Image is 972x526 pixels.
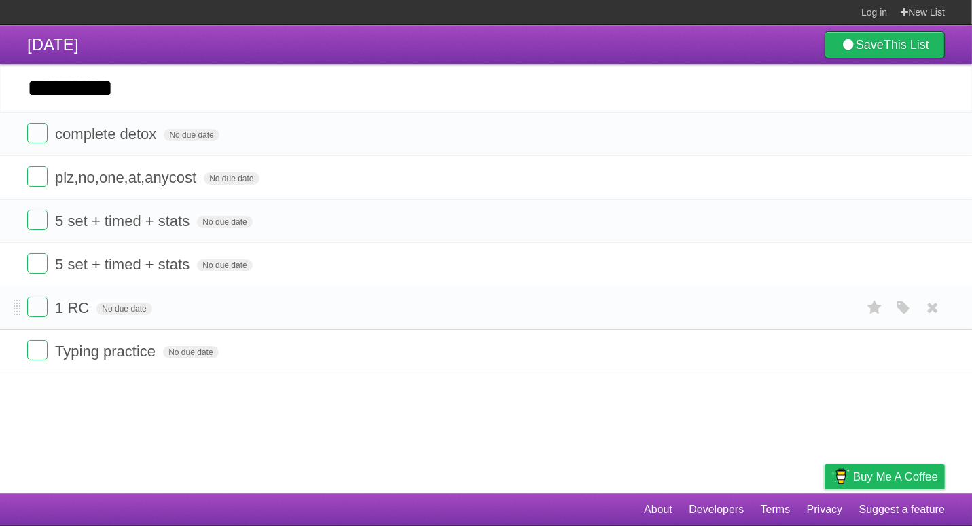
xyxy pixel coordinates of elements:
[644,497,672,523] a: About
[27,340,48,360] label: Done
[27,297,48,317] label: Done
[831,465,850,488] img: Buy me a coffee
[825,464,945,489] a: Buy me a coffee
[55,343,159,360] span: Typing practice
[761,497,791,523] a: Terms
[197,259,252,271] span: No due date
[55,212,193,229] span: 5 set + timed + stats
[859,497,945,523] a: Suggest a feature
[55,169,200,186] span: plz,no,one,at,anycost
[96,303,151,315] span: No due date
[55,256,193,273] span: 5 set + timed + stats
[197,216,252,228] span: No due date
[163,346,218,358] span: No due date
[862,297,888,319] label: Star task
[55,299,92,316] span: 1 RC
[27,210,48,230] label: Done
[27,35,79,54] span: [DATE]
[689,497,744,523] a: Developers
[27,123,48,143] label: Done
[164,129,219,141] span: No due date
[884,38,929,52] b: This List
[825,31,945,58] a: SaveThis List
[853,465,938,489] span: Buy me a coffee
[55,126,160,143] span: complete detox
[27,253,48,274] label: Done
[807,497,842,523] a: Privacy
[27,166,48,187] label: Done
[204,172,259,185] span: No due date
